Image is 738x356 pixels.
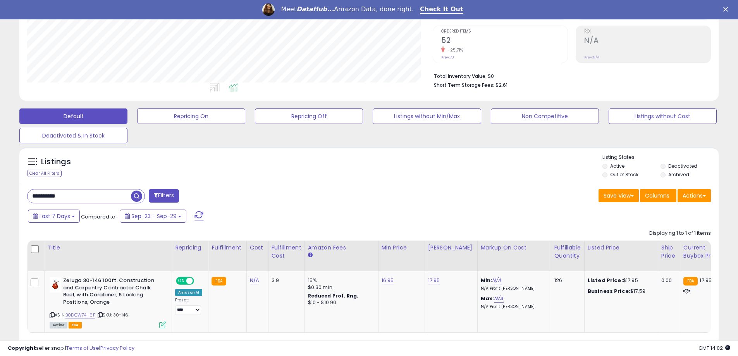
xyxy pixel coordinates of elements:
button: Save View [599,189,639,202]
li: $0 [434,71,705,80]
button: Actions [678,189,711,202]
span: | SKU: 30-146 [96,312,128,318]
div: 0.00 [661,277,674,284]
button: Repricing Off [255,108,363,124]
div: [PERSON_NAME] [428,244,474,252]
div: Min Price [382,244,421,252]
div: 126 [554,277,578,284]
span: ON [177,278,186,284]
a: N/A [492,277,501,284]
div: Current Buybox Price [683,244,723,260]
small: -25.71% [445,47,463,53]
div: 3.9 [272,277,299,284]
div: Fulfillment [212,244,243,252]
small: Prev: 70 [441,55,454,60]
p: Listing States: [602,154,719,161]
span: Ordered Items [441,29,568,34]
a: Check It Out [420,5,463,14]
h5: Listings [41,157,71,167]
div: Clear All Filters [27,170,62,177]
span: 17.95 [700,277,712,284]
b: Max: [481,295,494,302]
h2: 52 [441,36,568,46]
a: 17.95 [428,277,440,284]
small: FBA [212,277,226,285]
div: $0.30 min [308,284,372,291]
b: Min: [481,277,492,284]
a: Terms of Use [66,344,99,352]
span: FBA [69,322,82,328]
label: Active [610,163,624,169]
span: Compared to: [81,213,117,220]
img: 21q9r27I25L._SL40_.jpg [50,277,61,292]
div: Amazon AI [175,289,202,296]
button: Default [19,108,127,124]
button: Listings without Min/Max [373,108,481,124]
span: Columns [645,192,669,199]
div: Listed Price [588,244,655,252]
div: Fulfillable Quantity [554,244,581,260]
a: N/A [250,277,259,284]
span: ROI [584,29,710,34]
span: OFF [193,278,205,284]
div: Fulfillment Cost [272,244,301,260]
p: N/A Profit [PERSON_NAME] [481,304,545,310]
label: Out of Stock [610,171,638,178]
div: Title [48,244,169,252]
span: 2025-10-7 14:02 GMT [698,344,730,352]
th: The percentage added to the cost of goods (COGS) that forms the calculator for Min & Max prices. [477,241,551,271]
div: Amazon Fees [308,244,375,252]
div: Preset: [175,298,202,315]
button: Deactivated & In Stock [19,128,127,143]
div: Meet Amazon Data, done right. [281,5,414,13]
div: Close [723,7,731,12]
b: Reduced Prof. Rng. [308,292,359,299]
button: Columns [640,189,676,202]
p: N/A Profit [PERSON_NAME] [481,286,545,291]
div: $17.59 [588,288,652,295]
button: Listings without Cost [609,108,717,124]
a: Privacy Policy [100,344,134,352]
button: Filters [149,189,179,203]
b: Business Price: [588,287,630,295]
span: $2.61 [495,81,507,89]
b: Zeluga 30-146 100ft. Construction and Carpentry Contractor Chalk Reel, with Carabiner, 6 Locking ... [63,277,157,308]
i: DataHub... [296,5,334,13]
button: Sep-23 - Sep-29 [120,210,186,223]
b: Listed Price: [588,277,623,284]
small: FBA [683,277,698,285]
h2: N/A [584,36,710,46]
button: Non Competitive [491,108,599,124]
a: N/A [494,295,503,303]
img: Profile image for Georgie [262,3,275,16]
div: 15% [308,277,372,284]
div: $17.95 [588,277,652,284]
span: Last 7 Days [40,212,70,220]
div: Cost [250,244,265,252]
b: Total Inventory Value: [434,73,487,79]
div: ASIN: [50,277,166,327]
small: Prev: N/A [584,55,599,60]
span: Sep-23 - Sep-29 [131,212,177,220]
label: Deactivated [668,163,697,169]
small: Amazon Fees. [308,252,313,259]
div: seller snap | | [8,345,134,352]
div: Markup on Cost [481,244,548,252]
a: B0DCW74H6F [65,312,95,318]
strong: Copyright [8,344,36,352]
button: Last 7 Days [28,210,80,223]
div: $10 - $10.90 [308,299,372,306]
a: 16.95 [382,277,394,284]
button: Repricing On [137,108,245,124]
label: Archived [668,171,689,178]
div: Displaying 1 to 1 of 1 items [649,230,711,237]
b: Short Term Storage Fees: [434,82,494,88]
div: Repricing [175,244,205,252]
span: All listings currently available for purchase on Amazon [50,322,67,328]
div: Ship Price [661,244,677,260]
